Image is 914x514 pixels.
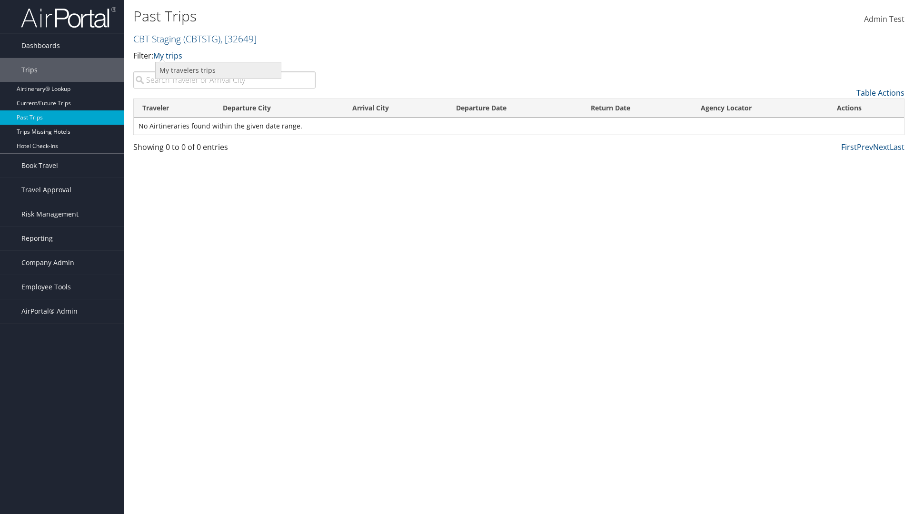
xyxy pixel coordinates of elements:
[214,99,344,118] th: Departure City: activate to sort column ascending
[21,202,79,226] span: Risk Management
[21,34,60,58] span: Dashboards
[21,299,78,323] span: AirPortal® Admin
[21,275,71,299] span: Employee Tools
[857,142,873,152] a: Prev
[344,99,447,118] th: Arrival City: activate to sort column ascending
[134,118,904,135] td: No Airtineraries found within the given date range.
[133,6,647,26] h1: Past Trips
[133,141,316,158] div: Showing 0 to 0 of 0 entries
[133,32,257,45] a: CBT Staging
[447,99,582,118] th: Departure Date: activate to sort column ascending
[183,32,220,45] span: ( CBTSTG )
[873,142,890,152] a: Next
[841,142,857,152] a: First
[156,62,281,79] a: My travelers trips
[692,99,828,118] th: Agency Locator: activate to sort column ascending
[21,227,53,250] span: Reporting
[21,154,58,178] span: Book Travel
[864,14,904,24] span: Admin Test
[890,142,904,152] a: Last
[21,251,74,275] span: Company Admin
[133,50,647,62] p: Filter:
[582,99,692,118] th: Return Date: activate to sort column ascending
[856,88,904,98] a: Table Actions
[864,5,904,34] a: Admin Test
[134,99,214,118] th: Traveler: activate to sort column ascending
[21,6,116,29] img: airportal-logo.png
[133,71,316,89] input: Search Traveler or Arrival City
[220,32,257,45] span: , [ 32649 ]
[153,50,182,61] a: My trips
[828,99,904,118] th: Actions
[21,58,38,82] span: Trips
[21,178,71,202] span: Travel Approval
